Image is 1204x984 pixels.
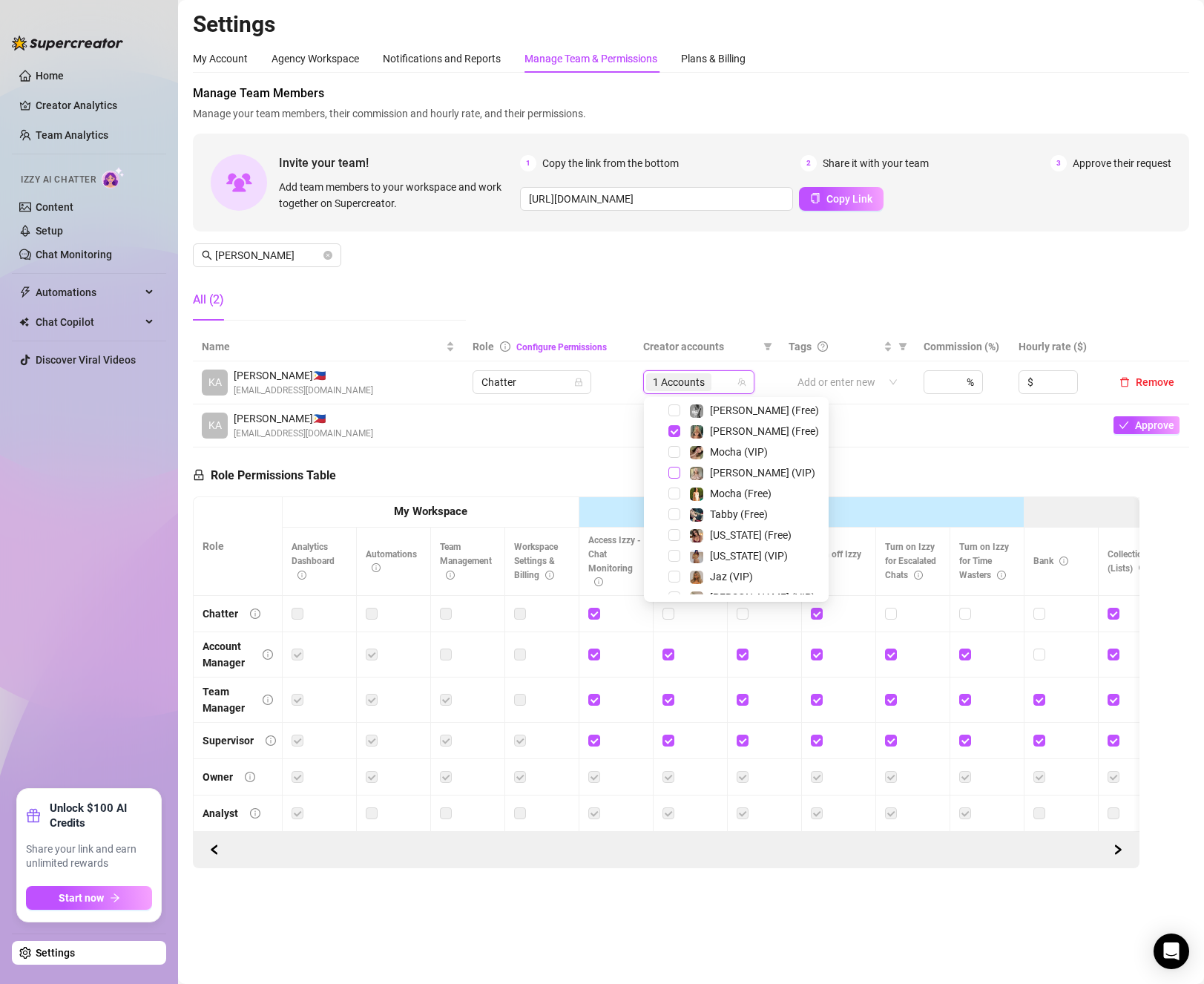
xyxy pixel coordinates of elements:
[203,606,238,622] div: Chatter
[1108,549,1152,574] span: Collections (Lists)
[1113,844,1123,855] span: right
[193,469,205,481] span: lock
[292,542,335,580] span: Analytics Dashboard
[710,529,792,541] span: [US_STATE] (Free)
[193,105,1189,122] span: Manage your team members, their commission and hourly rate, and their permissions.
[516,342,607,352] a: Configure Permissions
[895,335,910,358] span: filter
[826,193,872,205] span: Copy Link
[36,201,73,213] a: Content
[690,404,703,418] img: Kennedy (Free)
[710,591,815,603] span: [PERSON_NAME] (VIP)
[36,354,136,366] a: Discover Viral Videos
[1119,377,1130,387] span: delete
[26,842,152,871] span: Share your link and earn unlimited rewards
[690,550,703,563] img: Georgia (VIP)
[250,808,260,819] span: info-circle
[545,571,554,580] span: info-circle
[1113,416,1180,434] button: Approve
[710,571,753,583] span: Jaz (VIP)
[234,384,373,398] span: [EMAIL_ADDRESS][DOMAIN_NAME]
[209,844,220,855] span: left
[668,550,680,562] span: Select tree node
[203,805,238,821] div: Analyst
[1106,838,1130,862] button: Scroll Backward
[668,571,680,583] span: Select tree node
[520,155,536,171] span: 1
[574,378,583,387] span: lock
[193,332,464,361] th: Name
[690,446,703,459] img: Mocha (VIP)
[690,508,703,522] img: Tabby (Free)
[885,542,936,580] span: Turn on Izzy for Escalated Chats
[394,505,467,518] strong: My Workspace
[202,250,212,260] span: search
[1139,563,1148,572] span: info-circle
[203,683,251,716] div: Team Manager
[1073,155,1171,171] span: Approve their request
[799,187,884,211] button: Copy Link
[208,374,222,390] span: KA
[710,550,788,562] span: [US_STATE] (VIP)
[473,341,494,352] span: Role
[668,446,680,458] span: Select tree node
[203,638,251,671] div: Account Manager
[1010,332,1105,361] th: Hourly rate ($)
[1135,419,1174,431] span: Approve
[203,769,233,785] div: Owner
[997,571,1006,580] span: info-circle
[19,317,29,327] img: Chat Copilot
[279,179,514,211] span: Add team members to your workspace and work together on Supercreator.
[710,467,815,479] span: [PERSON_NAME] (VIP)
[193,85,1189,102] span: Manage Team Members
[710,425,819,437] span: [PERSON_NAME] (Free)
[194,497,283,596] th: Role
[690,488,703,501] img: Mocha (Free)
[524,50,657,67] div: Manage Team & Permissions
[668,508,680,520] span: Select tree node
[203,732,254,749] div: Supervisor
[710,446,768,458] span: Mocha (VIP)
[1050,155,1067,171] span: 3
[818,341,828,352] span: question-circle
[366,549,417,574] span: Automations
[668,488,680,499] span: Select tree node
[234,410,373,427] span: [PERSON_NAME] 🇵🇭
[272,50,359,67] div: Agency Workspace
[12,36,123,50] img: logo-BBDzfeDw.svg
[208,417,222,433] span: KA
[102,167,125,188] img: AI Chatter
[202,338,443,355] span: Name
[915,332,1010,361] th: Commission (%)
[1033,556,1068,566] span: Bank
[690,467,703,480] img: Ellie (VIP)
[710,508,768,520] span: Tabby (Free)
[245,772,255,782] span: info-circle
[481,371,582,393] span: Chatter
[898,342,907,351] span: filter
[710,404,819,416] span: [PERSON_NAME] (Free)
[594,577,603,586] span: info-circle
[215,247,320,263] input: Search members
[193,291,224,309] div: All (2)
[297,571,306,580] span: info-circle
[193,10,1189,39] h2: Settings
[588,535,641,588] span: Access Izzy - Chat Monitoring
[823,155,929,171] span: Share it with your team
[36,249,112,260] a: Chat Monitoring
[203,838,226,862] button: Scroll Forward
[681,50,746,67] div: Plans & Billing
[266,735,276,746] span: info-circle
[36,225,63,237] a: Setup
[36,94,154,117] a: Creator Analytics
[446,571,455,580] span: info-circle
[36,281,141,304] span: Automations
[193,467,336,485] h5: Role Permissions Table
[110,893,120,903] span: arrow-right
[668,529,680,541] span: Select tree node
[383,50,501,67] div: Notifications and Reports
[36,70,64,82] a: Home
[690,529,703,542] img: Georgia (Free)
[653,374,705,390] span: 1 Accounts
[59,892,104,904] span: Start now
